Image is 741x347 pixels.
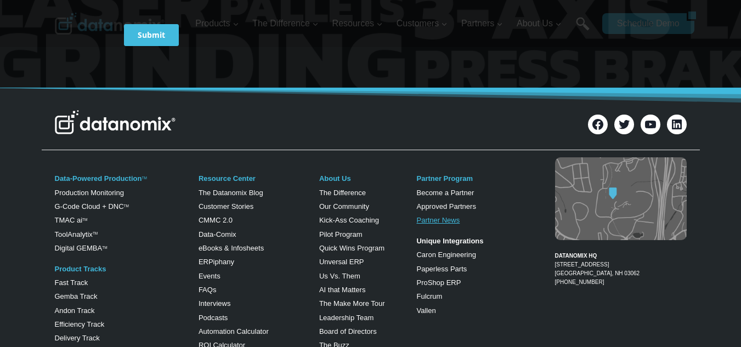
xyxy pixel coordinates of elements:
a: Production Monitoring [55,189,124,197]
a: G-Code Cloud + DNCTM [55,202,129,211]
a: Data-Comix [199,230,236,238]
strong: Unique Integrations [416,237,483,245]
a: Data-Powered Production [55,174,142,183]
span: Phone number [247,45,296,55]
a: CMMC 2.0 [199,216,233,224]
a: ToolAnalytix [55,230,93,238]
a: eBooks & Infosheets [199,244,264,252]
a: About Us [319,174,351,183]
a: Approved Partners [416,202,476,211]
a: Resource Center [199,174,256,183]
sup: TM [82,218,87,221]
a: Digital GEMBATM [55,244,108,252]
sup: TM [102,246,107,249]
a: Privacy Policy [149,244,185,252]
span: State/Region [247,135,289,145]
a: TMAC aiTM [55,216,88,224]
img: Datanomix Logo [55,110,176,134]
a: Terms [123,244,139,252]
sup: TM [124,204,129,208]
a: Quick Wins Program [319,244,384,252]
img: Datanomix map image [555,157,687,240]
a: Customer Stories [199,202,253,211]
a: Kick-Ass Coaching [319,216,379,224]
a: The Datanomix Blog [199,189,263,197]
a: TM [142,176,146,180]
a: Become a Partner [416,189,474,197]
figcaption: [PHONE_NUMBER] [555,243,687,287]
a: Our Community [319,202,369,211]
a: The Difference [319,189,366,197]
a: Pilot Program [319,230,363,238]
a: Partner News [416,216,460,224]
a: TM [93,231,98,235]
a: Partner Program [416,174,473,183]
a: Caron Engineering [416,251,476,259]
span: Last Name [247,1,282,10]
